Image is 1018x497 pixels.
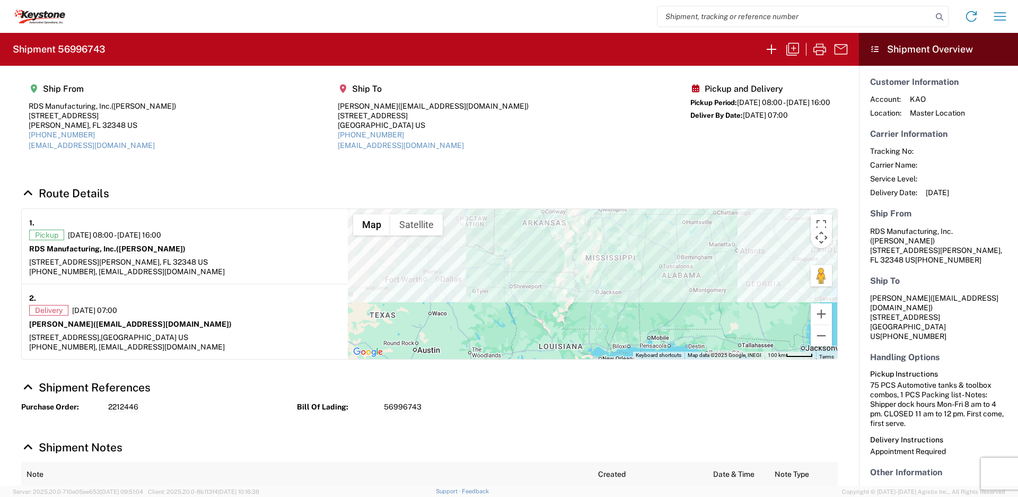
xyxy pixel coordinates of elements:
[21,462,593,487] th: Note
[100,489,143,495] span: [DATE] 09:51:04
[593,462,708,487] th: Created
[29,141,155,150] a: [EMAIL_ADDRESS][DOMAIN_NAME]
[811,303,832,325] button: Zoom in
[690,84,830,94] h5: Pickup and Delivery
[769,462,838,487] th: Note Type
[13,489,143,495] span: Server: 2025.20.0-710e05ee653
[436,488,462,494] a: Support
[29,320,232,328] strong: [PERSON_NAME]
[870,435,1007,444] h6: Delivery Instructions
[870,352,1007,362] h5: Handling Options
[29,216,34,230] strong: 1.
[148,489,259,495] span: Client: 2025.20.0-8b113f4
[21,381,151,394] a: Hide Details
[870,129,1007,139] h5: Carrier Information
[338,84,529,94] h5: Ship To
[636,352,681,359] button: Keyboard shortcuts
[910,108,965,118] span: Master Location
[21,402,101,412] strong: Purchase Order:
[819,354,834,360] a: Terms
[29,333,101,342] span: [STREET_ADDRESS],
[390,214,443,236] button: Show satellite imagery
[870,227,953,236] span: RDS Manufacturing, Inc.
[353,214,390,236] button: Show street map
[870,160,917,170] span: Carrier Name:
[870,146,917,156] span: Tracking No:
[708,462,769,487] th: Date & Time
[743,111,788,119] span: [DATE] 07:00
[870,94,901,104] span: Account:
[811,214,832,236] button: Toggle fullscreen view
[29,258,99,266] span: [STREET_ADDRESS]
[870,188,917,197] span: Delivery Date:
[218,489,259,495] span: [DATE] 10:16:38
[870,246,940,255] span: [STREET_ADDRESS]
[398,102,529,110] span: ([EMAIL_ADDRESS][DOMAIN_NAME])
[297,402,376,412] strong: Bill Of Lading:
[870,77,1007,87] h5: Customer Information
[29,292,36,305] strong: 2.
[462,488,489,494] a: Feedback
[870,108,901,118] span: Location:
[870,237,935,245] span: ([PERSON_NAME])
[13,43,106,56] h2: Shipment 56996743
[870,226,1007,265] address: [PERSON_NAME], FL 32348 US
[811,265,832,286] button: Drag Pegman onto the map to open Street View
[99,258,208,266] span: [PERSON_NAME], FL 32348 US
[870,294,998,312] span: ([EMAIL_ADDRESS][DOMAIN_NAME])
[338,120,529,130] div: [GEOGRAPHIC_DATA] US
[870,276,1007,286] h5: Ship To
[29,342,340,352] div: [PHONE_NUMBER], [EMAIL_ADDRESS][DOMAIN_NAME]
[688,352,761,358] span: Map data ©2025 Google, INEGI
[29,130,95,139] a: [PHONE_NUMBER]
[29,120,176,130] div: [PERSON_NAME], FL 32348 US
[811,227,832,248] button: Map camera controls
[384,402,422,412] span: 56996743
[870,380,1007,428] div: 75 PCS Automotive tanks & toolbox combos, 1 PCS Packing list - Notes: Shipper dock hours Mon-Fri ...
[870,293,1007,341] address: [GEOGRAPHIC_DATA] US
[29,305,68,316] span: Delivery
[29,230,64,240] span: Pickup
[690,99,737,107] span: Pickup Period:
[108,402,138,412] span: 2212446
[923,485,1013,494] span: 15
[29,245,186,253] strong: RDS Manufacturing, Inc.
[811,325,832,346] button: Zoom out
[93,320,232,328] span: ([EMAIL_ADDRESS][DOMAIN_NAME])
[880,332,946,341] span: [PHONE_NUMBER]
[111,102,176,110] span: ([PERSON_NAME])
[910,94,965,104] span: KAO
[338,141,464,150] a: [EMAIL_ADDRESS][DOMAIN_NAME]
[21,441,122,454] a: Hide Details
[29,267,340,276] div: [PHONE_NUMBER], [EMAIL_ADDRESS][DOMAIN_NAME]
[68,230,161,240] span: [DATE] 08:00 - [DATE] 16:00
[870,485,914,494] span: Packages:
[690,111,743,119] span: Deliver By Date:
[21,187,109,200] a: Hide Details
[338,130,404,139] a: [PHONE_NUMBER]
[915,256,981,264] span: [PHONE_NUMBER]
[870,447,1007,456] div: Appointment Required
[768,352,786,358] span: 100 km
[926,188,949,197] span: [DATE]
[870,208,1007,219] h5: Ship From
[859,33,1018,66] header: Shipment Overview
[657,6,932,27] input: Shipment, tracking or reference number
[72,306,117,315] span: [DATE] 07:00
[737,98,830,107] span: [DATE] 08:00 - [DATE] 16:00
[765,352,816,359] button: Map Scale: 100 km per 47 pixels
[350,345,385,359] a: Open this area in Google Maps (opens a new window)
[29,84,176,94] h5: Ship From
[870,174,917,184] span: Service Level:
[116,245,186,253] span: ([PERSON_NAME])
[870,370,1007,379] h6: Pickup Instructions
[870,294,998,321] span: [PERSON_NAME] [STREET_ADDRESS]
[338,101,529,111] div: [PERSON_NAME]
[842,487,1005,496] span: Copyright © [DATE]-[DATE] Agistix Inc., All Rights Reserved
[29,111,176,120] div: [STREET_ADDRESS]
[338,111,529,120] div: [STREET_ADDRESS]
[870,467,1007,477] h5: Other Information
[101,333,188,342] span: [GEOGRAPHIC_DATA] US
[350,345,385,359] img: Google
[29,101,176,111] div: RDS Manufacturing, Inc.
